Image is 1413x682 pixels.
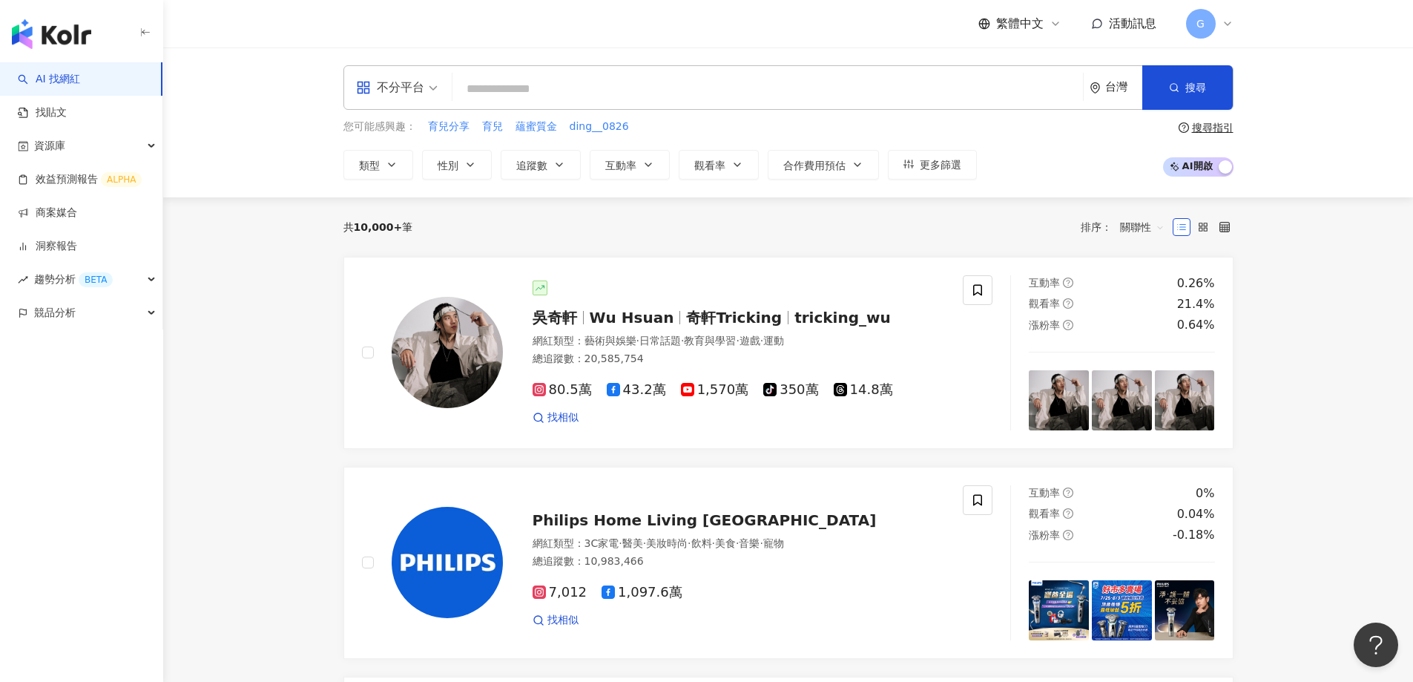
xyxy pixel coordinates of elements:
span: 育兒 [482,119,503,134]
span: 蘊蜜質金 [516,119,557,134]
span: · [681,335,684,347]
span: 育兒分享 [428,119,470,134]
a: 找貼文 [18,105,67,120]
img: post-image [1029,370,1089,430]
span: 1,097.6萬 [602,585,682,600]
span: · [688,537,691,549]
span: 醫美 [622,537,643,549]
span: environment [1090,82,1101,94]
span: 繁體中文 [996,16,1044,32]
div: 共 筆 [343,221,413,233]
button: 類型 [343,150,413,180]
span: question-circle [1063,320,1073,330]
span: 藝術與娛樂 [584,335,636,347]
span: 寵物 [763,537,784,549]
button: 觀看率 [679,150,759,180]
a: 商案媒合 [18,206,77,220]
iframe: Help Scout Beacon - Open [1354,623,1398,667]
span: 觀看率 [1029,298,1060,309]
div: 台灣 [1105,81,1142,94]
div: -0.18% [1173,527,1215,543]
span: question-circle [1063,278,1073,288]
span: question-circle [1063,488,1073,498]
span: G [1196,16,1205,32]
div: BETA [79,272,113,287]
div: 總追蹤數 ： 20,585,754 [533,352,946,367]
a: KOL AvatarPhilips Home Living [GEOGRAPHIC_DATA]網紅類型：3C家電·醫美·美妝時尚·飲料·美食·音樂·寵物總追蹤數：10,983,4667,0121... [343,467,1234,659]
div: 21.4% [1177,296,1215,312]
div: 網紅類型 ： [533,537,946,551]
button: 蘊蜜質金 [515,119,558,135]
button: 更多篩選 [888,150,977,180]
span: question-circle [1179,122,1189,133]
span: question-circle [1063,530,1073,540]
span: 漲粉率 [1029,319,1060,331]
span: 美食 [715,537,736,549]
span: 找相似 [547,613,579,628]
span: 7,012 [533,585,587,600]
span: 教育與學習 [684,335,736,347]
span: 遊戲 [740,335,760,347]
span: 日常話題 [639,335,681,347]
span: · [760,335,763,347]
span: 飲料 [691,537,712,549]
button: 育兒 [481,119,504,135]
img: post-image [1155,370,1215,430]
span: 找相似 [547,410,579,425]
span: 14.8萬 [834,382,893,398]
a: 洞察報告 [18,239,77,254]
img: post-image [1029,580,1089,640]
span: · [760,537,763,549]
span: 關聯性 [1120,215,1165,239]
span: 合作費用預估 [783,160,846,171]
span: 活動訊息 [1109,16,1156,30]
span: 1,570萬 [681,382,749,398]
span: rise [18,275,28,285]
span: ding__0826 [570,119,629,134]
span: 美妝時尚 [646,537,688,549]
a: searchAI 找網紅 [18,72,80,87]
span: 350萬 [763,382,818,398]
a: 效益預測報告ALPHA [18,172,142,187]
img: logo [12,19,91,49]
div: 網紅類型 ： [533,334,946,349]
span: 運動 [763,335,784,347]
span: 10,000+ [354,221,403,233]
span: 漲粉率 [1029,529,1060,541]
img: post-image [1092,370,1152,430]
span: 類型 [359,160,380,171]
span: · [736,537,739,549]
img: KOL Avatar [392,507,503,618]
span: 音樂 [739,537,760,549]
div: 0.04% [1177,506,1215,522]
span: 互動率 [1029,277,1060,289]
div: 0.26% [1177,275,1215,292]
span: question-circle [1063,508,1073,519]
div: 總追蹤數 ： 10,983,466 [533,554,946,569]
span: 趨勢分析 [34,263,113,296]
div: 0.64% [1177,317,1215,333]
span: · [643,537,646,549]
button: 追蹤數 [501,150,581,180]
span: 追蹤數 [516,160,547,171]
img: post-image [1155,580,1215,640]
span: 觀看率 [694,160,725,171]
button: 互動率 [590,150,670,180]
a: 找相似 [533,410,579,425]
span: 更多篩選 [920,159,961,171]
button: 合作費用預估 [768,150,879,180]
button: ding__0826 [569,119,630,135]
button: 育兒分享 [427,119,470,135]
span: 資源庫 [34,129,65,163]
span: Philips Home Living [GEOGRAPHIC_DATA] [533,511,877,529]
a: KOL Avatar吳奇軒Wu Hsuan奇軒Trickingtricking_wu網紅類型：藝術與娛樂·日常話題·教育與學習·遊戲·運動總追蹤數：20,585,75480.5萬43.2萬1,5... [343,257,1234,449]
span: 吳奇軒 [533,309,577,327]
div: 不分平台 [356,76,424,99]
span: question-circle [1063,298,1073,309]
span: 43.2萬 [607,382,666,398]
span: · [712,537,715,549]
img: post-image [1092,580,1152,640]
span: 性別 [438,160,458,171]
span: 競品分析 [34,296,76,329]
span: · [636,335,639,347]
